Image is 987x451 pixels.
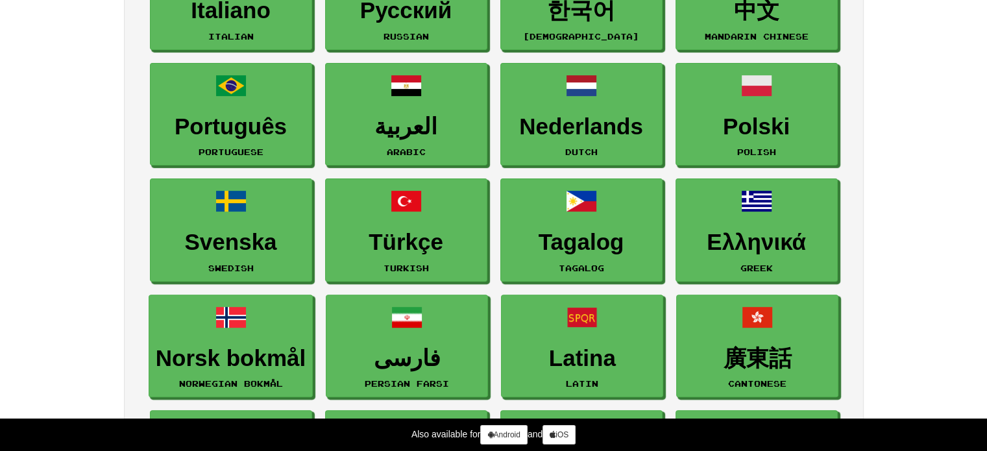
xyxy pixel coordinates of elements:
a: PolskiPolish [676,63,838,166]
a: PortuguêsPortuguese [150,63,312,166]
small: Norwegian Bokmål [179,379,283,388]
h3: 廣東話 [683,346,831,371]
h3: Svenska [157,230,305,255]
small: Arabic [387,147,426,156]
h3: فارسی [333,346,481,371]
a: TagalogTagalog [500,178,663,282]
small: Dutch [565,147,598,156]
h3: العربية [332,114,480,140]
a: NederlandsDutch [500,63,663,166]
small: Tagalog [559,263,604,273]
a: TürkçeTurkish [325,178,487,282]
a: Norsk bokmålNorwegian Bokmål [149,295,313,398]
small: Portuguese [199,147,263,156]
small: Polish [737,147,776,156]
small: Persian Farsi [365,379,449,388]
a: SvenskaSwedish [150,178,312,282]
a: ΕλληνικάGreek [676,178,838,282]
small: Latin [566,379,598,388]
small: Greek [740,263,773,273]
h3: Português [157,114,305,140]
a: فارسیPersian Farsi [326,295,488,398]
small: Cantonese [728,379,786,388]
small: Swedish [208,263,254,273]
h3: Ελληνικά [683,230,831,255]
a: 廣東話Cantonese [676,295,838,398]
small: Italian [208,32,254,41]
a: iOS [542,425,576,445]
small: [DEMOGRAPHIC_DATA] [523,32,639,41]
small: Mandarin Chinese [705,32,809,41]
h3: Tagalog [507,230,655,255]
h3: Norsk bokmål [156,346,306,371]
h3: Latina [508,346,656,371]
h3: Polski [683,114,831,140]
h3: Türkçe [332,230,480,255]
a: العربيةArabic [325,63,487,166]
small: Turkish [384,263,429,273]
a: Android [480,425,527,445]
h3: Nederlands [507,114,655,140]
a: LatinaLatin [501,295,663,398]
small: Russian [384,32,429,41]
